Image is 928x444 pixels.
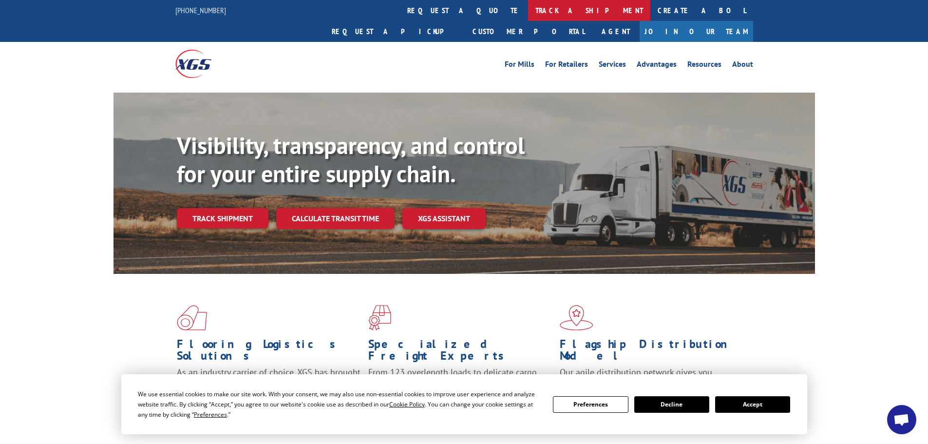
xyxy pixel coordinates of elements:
[194,410,227,419] span: Preferences
[640,21,753,42] a: Join Our Team
[368,338,552,367] h1: Specialized Freight Experts
[599,60,626,71] a: Services
[592,21,640,42] a: Agent
[887,405,916,434] div: Open chat
[368,367,552,410] p: From 123 overlength loads to delicate cargo, our experienced staff knows the best way to move you...
[553,396,628,413] button: Preferences
[402,208,486,229] a: XGS ASSISTANT
[138,389,541,420] div: We use essential cookies to make our site work. With your consent, we may also use non-essential ...
[560,305,593,330] img: xgs-icon-flagship-distribution-model-red
[505,60,534,71] a: For Mills
[560,338,744,367] h1: Flagship Distribution Model
[545,60,588,71] a: For Retailers
[465,21,592,42] a: Customer Portal
[687,60,721,71] a: Resources
[637,60,677,71] a: Advantages
[560,367,739,389] span: Our agile distribution network gives you nationwide inventory management on demand.
[175,5,226,15] a: [PHONE_NUMBER]
[634,396,709,413] button: Decline
[732,60,753,71] a: About
[276,208,395,229] a: Calculate transit time
[324,21,465,42] a: Request a pickup
[121,374,807,434] div: Cookie Consent Prompt
[389,400,425,408] span: Cookie Policy
[177,338,361,367] h1: Flooring Logistics Solutions
[177,208,268,229] a: Track shipment
[177,130,525,189] b: Visibility, transparency, and control for your entire supply chain.
[177,305,207,330] img: xgs-icon-total-supply-chain-intelligence-red
[715,396,790,413] button: Accept
[368,305,391,330] img: xgs-icon-focused-on-flooring-red
[177,367,360,401] span: As an industry carrier of choice, XGS has brought innovation and dedication to flooring logistics...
